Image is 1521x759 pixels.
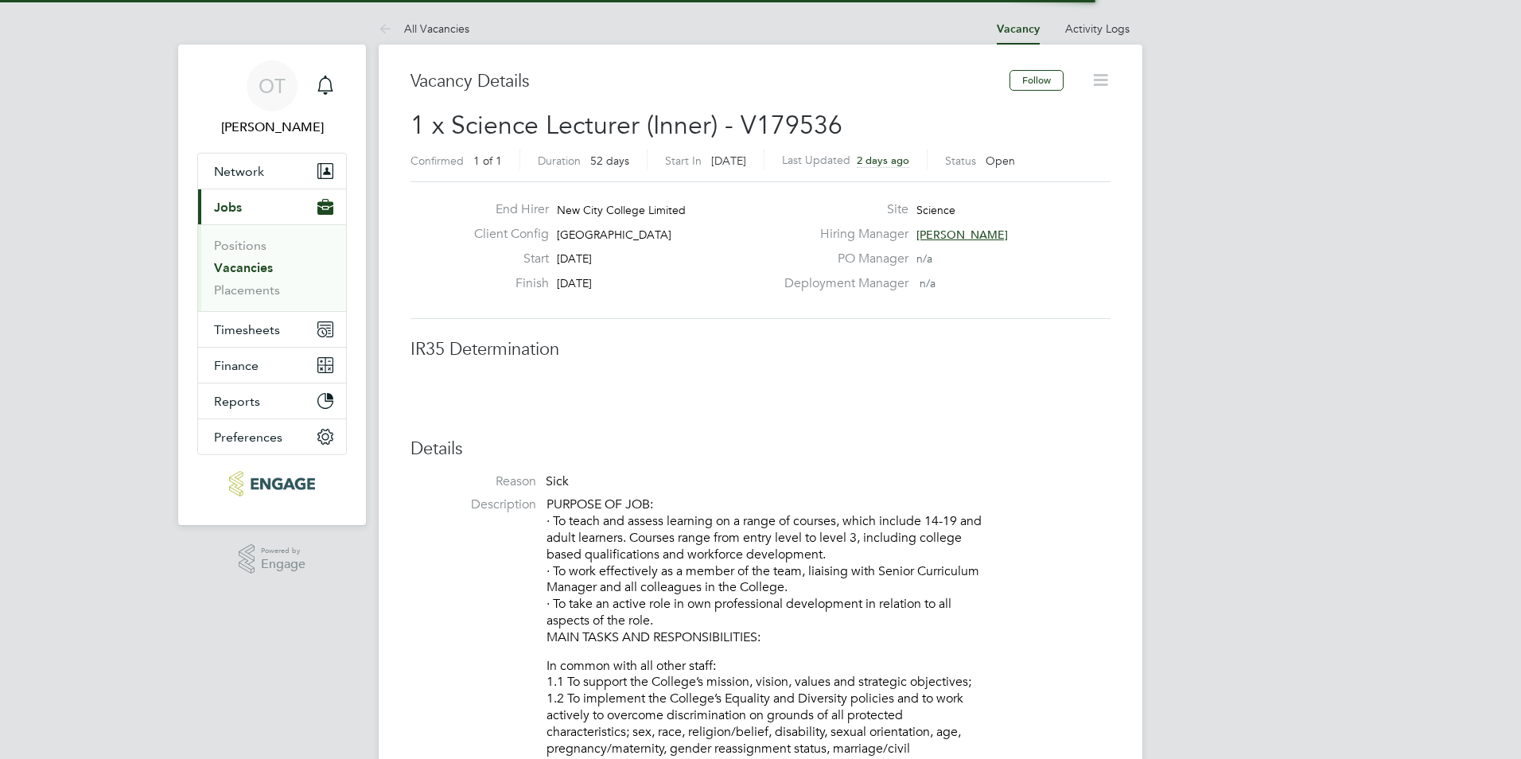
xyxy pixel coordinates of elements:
[239,544,306,574] a: Powered byEngage
[214,164,264,179] span: Network
[410,496,536,513] label: Description
[229,471,314,496] img: huntereducation-logo-retina.png
[198,383,346,418] button: Reports
[557,251,592,266] span: [DATE]
[259,76,286,96] span: OT
[214,322,280,337] span: Timesheets
[198,348,346,383] button: Finance
[986,154,1015,168] span: Open
[782,153,850,167] label: Last Updated
[410,70,1009,93] h3: Vacancy Details
[197,60,347,137] a: OT[PERSON_NAME]
[461,201,549,218] label: End Hirer
[198,189,346,224] button: Jobs
[775,226,908,243] label: Hiring Manager
[997,22,1040,36] a: Vacancy
[920,276,936,290] span: n/a
[214,358,259,373] span: Finance
[473,154,502,168] span: 1 of 1
[1065,21,1130,36] a: Activity Logs
[198,154,346,189] button: Network
[198,224,346,311] div: Jobs
[557,228,671,242] span: [GEOGRAPHIC_DATA]
[546,473,569,489] span: Sick
[410,438,1111,461] h3: Details
[775,201,908,218] label: Site
[557,203,686,217] span: New City College Limited
[214,282,280,298] a: Placements
[665,154,702,168] label: Start In
[461,275,549,292] label: Finish
[538,154,581,168] label: Duration
[178,45,366,525] nav: Main navigation
[410,473,536,490] label: Reason
[557,276,592,290] span: [DATE]
[775,275,908,292] label: Deployment Manager
[1009,70,1064,91] button: Follow
[857,154,909,167] span: 2 days ago
[916,203,955,217] span: Science
[775,251,908,267] label: PO Manager
[461,251,549,267] label: Start
[410,110,842,141] span: 1 x Science Lecturer (Inner) - V179536
[945,154,976,168] label: Status
[214,260,273,275] a: Vacancies
[214,394,260,409] span: Reports
[461,226,549,243] label: Client Config
[197,471,347,496] a: Go to home page
[214,200,242,215] span: Jobs
[711,154,746,168] span: [DATE]
[214,430,282,445] span: Preferences
[916,228,1008,242] span: [PERSON_NAME]
[916,251,932,266] span: n/a
[410,338,1111,361] h3: IR35 Determination
[590,154,629,168] span: 52 days
[198,312,346,347] button: Timesheets
[197,118,347,137] span: Olivia Triassi
[379,21,469,36] a: All Vacancies
[261,558,305,571] span: Engage
[547,496,1111,645] p: PURPOSE OF JOB: · To teach and assess learning on a range of courses, which include 14-19 and adu...
[214,238,266,253] a: Positions
[198,419,346,454] button: Preferences
[410,154,464,168] label: Confirmed
[261,544,305,558] span: Powered by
